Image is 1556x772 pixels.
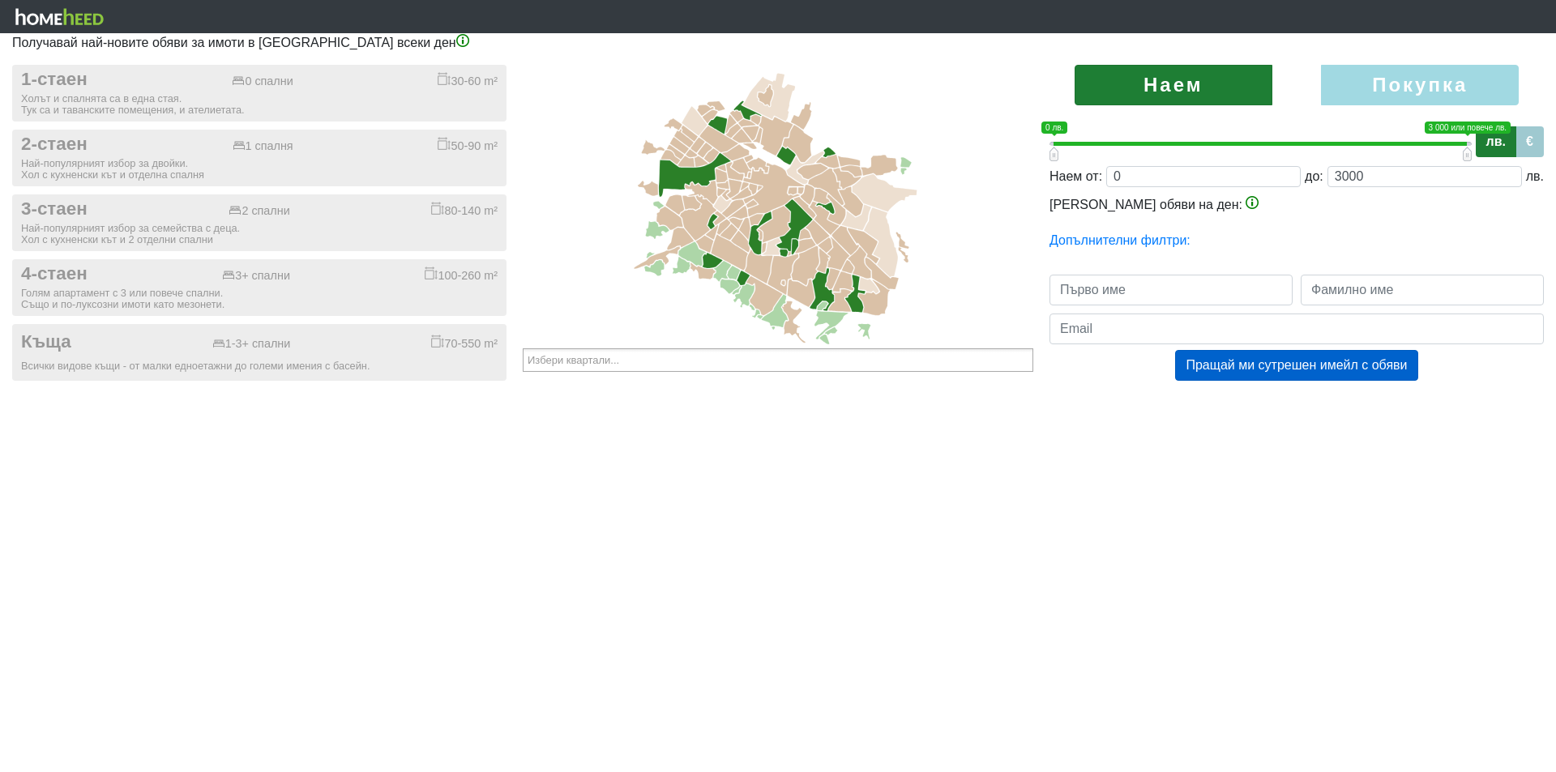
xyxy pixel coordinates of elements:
input: Фамилно име [1301,275,1544,305]
div: [PERSON_NAME] обяви на ден: [1049,195,1544,215]
span: 3 000 или повече лв. [1425,122,1511,134]
span: 1-стаен [21,69,88,91]
span: 3-стаен [21,198,88,220]
div: Холът и спалнята са в една стая. Тук са и таванските помещения, и ателиетата. [21,93,498,116]
label: Наем [1075,65,1272,105]
img: info-3.png [1246,196,1259,209]
span: Къща [21,331,71,353]
div: Голям апартамент с 3 или повече спални. Също и по-луксозни имоти като мезонети. [21,288,498,310]
label: € [1515,126,1544,157]
button: 3-стаен 2 спални 80-140 m² Най-популярният избор за семейства с деца.Хол с кухненски кът и 2 отде... [12,194,507,251]
div: Наем от: [1049,167,1102,186]
img: info-3.png [456,34,469,47]
div: 3+ спални [222,269,290,283]
div: Най-популярният избор за двойки. Хол с кухненски кът и отделна спалня [21,158,498,181]
div: 80-140 m² [431,202,498,218]
div: 1 спалня [233,139,293,153]
span: 0 лв. [1041,122,1067,134]
a: Допълнителни филтри: [1049,233,1191,247]
div: 30-60 m² [438,72,498,88]
div: 2 спални [229,204,289,218]
div: 50-90 m² [438,137,498,153]
button: Пращай ми сутрешен имейл с обяви [1175,350,1417,381]
button: 1-стаен 0 спални 30-60 m² Холът и спалнята са в една стая.Тук са и таванските помещения, и ателие... [12,65,507,122]
label: Покупка [1321,65,1519,105]
div: 1-3+ спални [212,337,291,351]
div: Най-популярният избор за семейства с деца. Хол с кухненски кът и 2 отделни спални [21,223,498,245]
input: Email [1049,313,1544,344]
div: лв. [1526,167,1544,186]
button: Къща 1-3+ спални 70-550 m² Всички видове къщи - от малки едноетажни до големи имения с басейн. [12,324,507,381]
input: Първо име [1049,275,1293,305]
span: 2-стаен [21,134,88,156]
div: 100-260 m² [425,267,498,283]
div: 70-550 m² [431,335,498,351]
div: Всички видове къщи - от малки едноетажни до големи имения с басейн. [21,360,498,372]
span: 4-стаен [21,263,88,285]
div: 0 спални [232,75,293,88]
label: лв. [1476,126,1516,157]
button: 4-стаен 3+ спални 100-260 m² Голям апартамент с 3 или повече спални.Също и по-луксозни имоти като... [12,259,507,316]
div: до: [1305,167,1323,186]
button: 2-стаен 1 спалня 50-90 m² Най-популярният избор за двойки.Хол с кухненски кът и отделна спалня [12,130,507,186]
p: Получавай най-новите обяви за имоти в [GEOGRAPHIC_DATA] всеки ден [12,33,1544,53]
